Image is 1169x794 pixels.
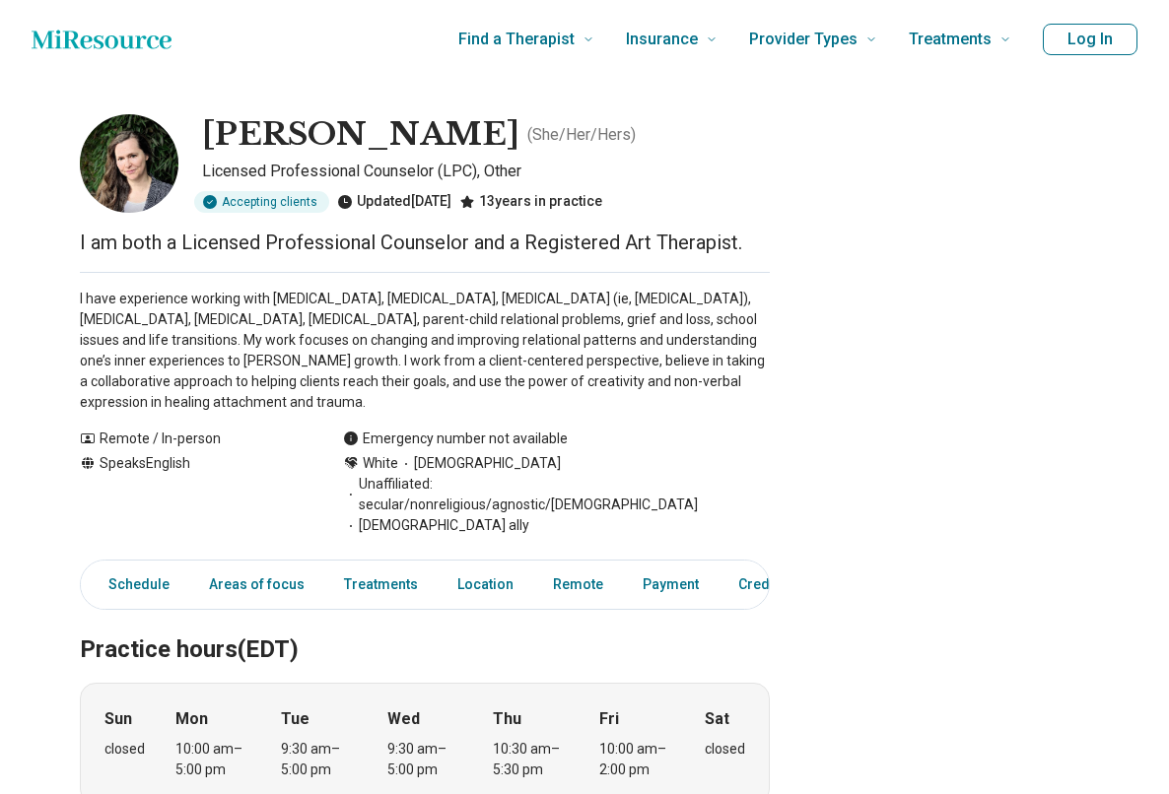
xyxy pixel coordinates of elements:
[387,739,463,780] div: 9:30 am – 5:00 pm
[80,453,304,536] div: Speaks English
[80,289,770,413] p: I have experience working with [MEDICAL_DATA], [MEDICAL_DATA], [MEDICAL_DATA] (ie, [MEDICAL_DATA]...
[459,191,602,213] div: 13 years in practice
[194,191,329,213] div: Accepting clients
[527,123,636,147] p: ( She/Her/Hers )
[446,564,525,605] a: Location
[104,707,132,731] strong: Sun
[705,707,729,731] strong: Sat
[909,26,992,53] span: Treatments
[626,26,698,53] span: Insurance
[458,26,575,53] span: Find a Therapist
[541,564,615,605] a: Remote
[175,739,251,780] div: 10:00 am – 5:00 pm
[726,564,825,605] a: Credentials
[197,564,316,605] a: Areas of focus
[80,229,770,256] p: I am both a Licensed Professional Counselor and a Registered Art Therapist.
[202,160,770,183] p: Licensed Professional Counselor (LPC), Other
[599,707,619,731] strong: Fri
[493,739,569,780] div: 10:30 am – 5:30 pm
[80,586,770,667] h2: Practice hours (EDT)
[80,429,304,449] div: Remote / In-person
[363,453,398,474] span: White
[281,739,357,780] div: 9:30 am – 5:00 pm
[175,707,208,731] strong: Mon
[1043,24,1137,55] button: Log In
[332,564,430,605] a: Treatments
[749,26,858,53] span: Provider Types
[631,564,711,605] a: Payment
[599,739,675,780] div: 10:00 am – 2:00 pm
[343,474,770,515] span: Unaffiliated: secular/nonreligious/agnostic/[DEMOGRAPHIC_DATA]
[32,20,172,59] a: Home page
[343,515,529,536] span: [DEMOGRAPHIC_DATA] ally
[202,114,519,156] h1: [PERSON_NAME]
[80,114,178,213] img: Stacia Reinhardt, Licensed Professional Counselor (LPC)
[493,707,521,731] strong: Thu
[85,564,181,605] a: Schedule
[398,453,561,474] span: [DEMOGRAPHIC_DATA]
[343,429,568,449] div: Emergency number not available
[387,707,420,731] strong: Wed
[337,191,451,213] div: Updated [DATE]
[104,739,145,760] div: closed
[705,739,745,760] div: closed
[281,707,309,731] strong: Tue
